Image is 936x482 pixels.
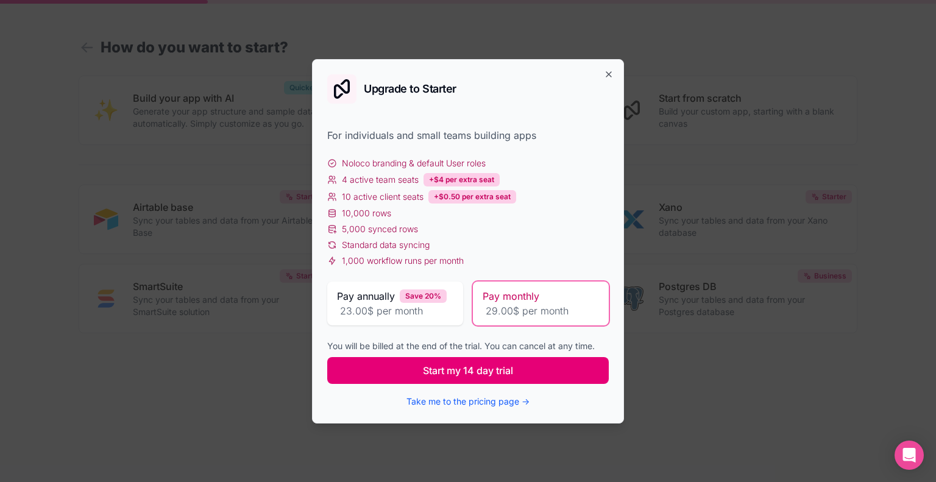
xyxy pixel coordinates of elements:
span: 1,000 workflow runs per month [342,255,464,267]
span: ‏29.00 ‏$ per month [483,303,599,318]
span: 4 active team seats [342,174,419,186]
button: Take me to the pricing page → [406,395,530,408]
span: 10 active client seats [342,191,424,203]
span: Pay monthly [483,289,539,303]
div: For individuals and small teams building apps [327,128,609,143]
div: +$0.50 per extra seat [428,190,516,204]
div: You will be billed at the end of the trial. You can cancel at any time. [327,340,609,352]
span: 5,000 synced rows [342,223,418,235]
div: Save 20% [400,289,447,303]
span: Standard data syncing [342,239,430,251]
span: ‏23.00 ‏$ per month [337,303,453,318]
button: Close [604,69,614,79]
button: Start my 14 day trial [327,357,609,384]
span: Start my 14 day trial [423,363,513,378]
span: 10,000 rows [342,207,391,219]
div: +$4 per extra seat [424,173,500,186]
h2: Upgrade to Starter [364,83,456,94]
span: Pay annually [337,289,395,303]
span: Noloco branding & default User roles [342,157,486,169]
